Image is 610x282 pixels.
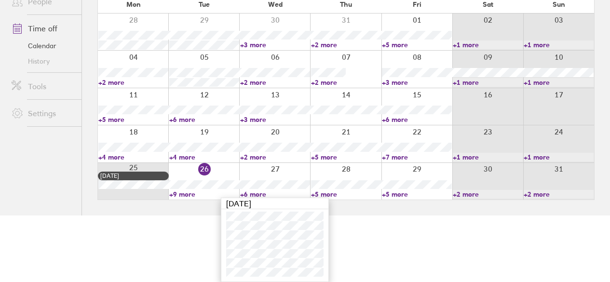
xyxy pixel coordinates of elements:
a: +2 more [240,153,310,161]
a: Time off [4,19,81,38]
a: +3 more [240,40,310,49]
span: Sat [483,0,493,8]
div: [DATE] [221,198,328,209]
a: +2 more [240,78,310,87]
span: Mon [126,0,141,8]
span: Thu [340,0,352,8]
a: +5 more [98,115,168,124]
a: +9 more [169,190,239,199]
span: Tue [199,0,210,8]
a: +1 more [524,153,594,161]
a: +6 more [169,115,239,124]
a: +1 more [524,40,594,49]
a: +1 more [524,78,594,87]
a: +2 more [524,190,594,199]
a: History [4,54,81,69]
a: +5 more [311,190,381,199]
a: Calendar [4,38,81,54]
a: +5 more [311,153,381,161]
div: [DATE] [100,173,166,179]
a: +2 more [98,78,168,87]
a: +4 more [169,153,239,161]
a: +5 more [382,40,452,49]
a: +2 more [311,78,381,87]
a: Settings [4,104,81,123]
a: +6 more [240,190,310,199]
a: +3 more [240,115,310,124]
a: +2 more [311,40,381,49]
a: +5 more [382,190,452,199]
span: Fri [413,0,421,8]
span: Sun [553,0,565,8]
span: Wed [268,0,283,8]
a: +6 more [382,115,452,124]
a: +2 more [453,190,523,199]
a: +3 more [382,78,452,87]
a: +1 more [453,78,523,87]
a: +7 more [382,153,452,161]
a: +1 more [453,153,523,161]
a: +1 more [453,40,523,49]
a: +4 more [98,153,168,161]
a: Tools [4,77,81,96]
